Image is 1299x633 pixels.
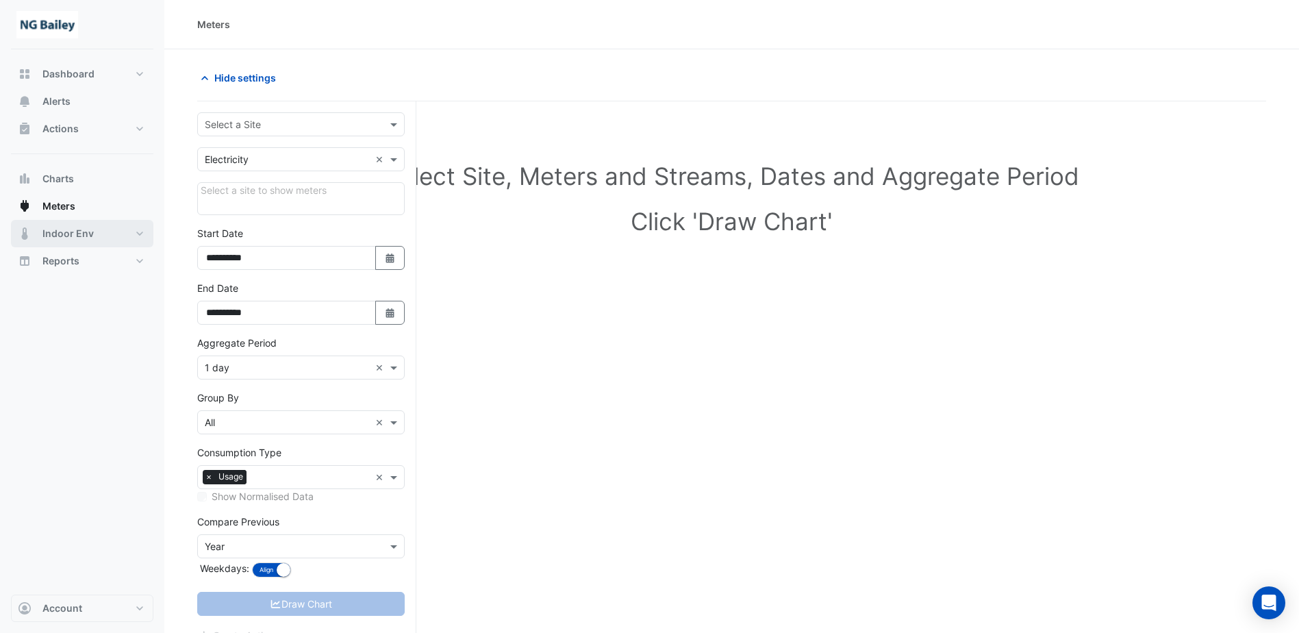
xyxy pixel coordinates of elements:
button: Hide settings [197,66,285,90]
app-icon: Actions [18,122,31,136]
button: Dashboard [11,60,153,88]
label: Start Date [197,226,243,240]
div: Select meters or streams to enable normalisation [197,489,405,504]
fa-icon: Select Date [384,252,396,264]
div: Meters [197,17,230,32]
button: Alerts [11,88,153,115]
button: Reports [11,247,153,275]
span: Account [42,601,82,615]
span: × [203,470,215,484]
img: Company Logo [16,11,78,38]
label: Aggregate Period [197,336,277,350]
label: Show Normalised Data [212,489,314,504]
span: Dashboard [42,67,94,81]
span: Clear [375,152,387,166]
span: Reports [42,254,79,268]
span: Actions [42,122,79,136]
button: Charts [11,165,153,193]
app-icon: Alerts [18,95,31,108]
app-icon: Meters [18,199,31,213]
button: Indoor Env [11,220,153,247]
label: Group By [197,390,239,405]
button: Meters [11,193,153,220]
span: Indoor Env [42,227,94,240]
fa-icon: Select Date [384,307,396,319]
span: Charts [42,172,74,186]
app-icon: Reports [18,254,31,268]
div: Click Update or Cancel in Details panel [197,182,405,215]
app-icon: Charts [18,172,31,186]
h1: Select Site, Meters and Streams, Dates and Aggregate Period [219,162,1244,190]
span: Alerts [42,95,71,108]
span: Clear [375,415,387,430]
label: Consumption Type [197,445,281,460]
button: Actions [11,115,153,142]
span: Meters [42,199,75,213]
app-icon: Indoor Env [18,227,31,240]
app-icon: Dashboard [18,67,31,81]
button: Account [11,595,153,622]
span: Usage [215,470,247,484]
label: Weekdays: [197,561,249,575]
span: Clear [375,470,387,484]
div: Open Intercom Messenger [1252,586,1285,619]
label: End Date [197,281,238,295]
label: Compare Previous [197,514,279,529]
span: Clear [375,360,387,375]
span: Hide settings [214,71,276,85]
h1: Click 'Draw Chart' [219,207,1244,236]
